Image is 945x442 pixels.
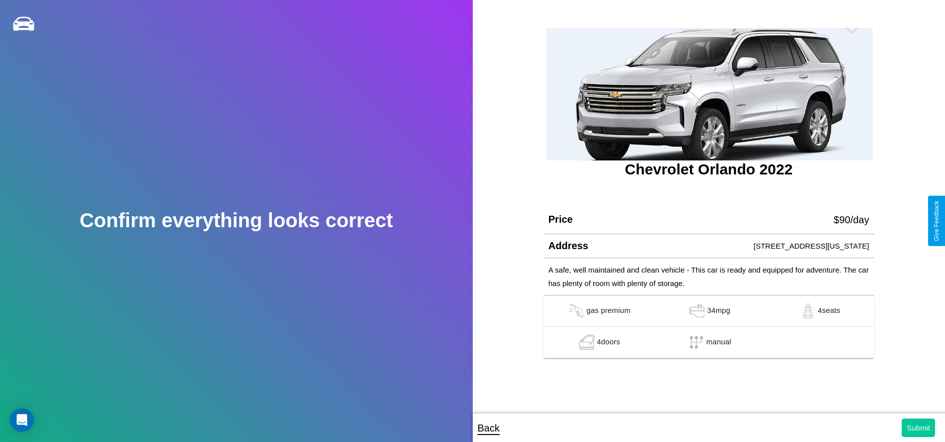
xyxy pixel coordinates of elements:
p: Back [478,419,500,437]
img: gas [687,303,707,318]
img: gas [566,303,586,318]
div: Give Feedback [933,201,940,241]
p: A safe, well maintained and clean vehicle - This car is ready and equipped for adventure. The car... [548,263,869,290]
table: simple table [543,295,874,358]
h3: Chevrolet Orlando 2022 [543,161,874,178]
div: Open Intercom Messenger [10,408,34,432]
img: gas [577,335,597,350]
img: gas [798,303,818,318]
p: 34 mpg [707,303,730,318]
p: $ 90 /day [834,211,869,229]
p: 4 doors [597,335,620,350]
h4: Price [548,214,573,225]
h2: Confirm everything looks correct [80,209,393,232]
button: Submit [902,419,935,437]
p: manual [706,335,731,350]
p: 4 seats [818,303,840,318]
p: gas premium [586,303,630,318]
p: [STREET_ADDRESS][US_STATE] [754,239,869,253]
h4: Address [548,240,588,252]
